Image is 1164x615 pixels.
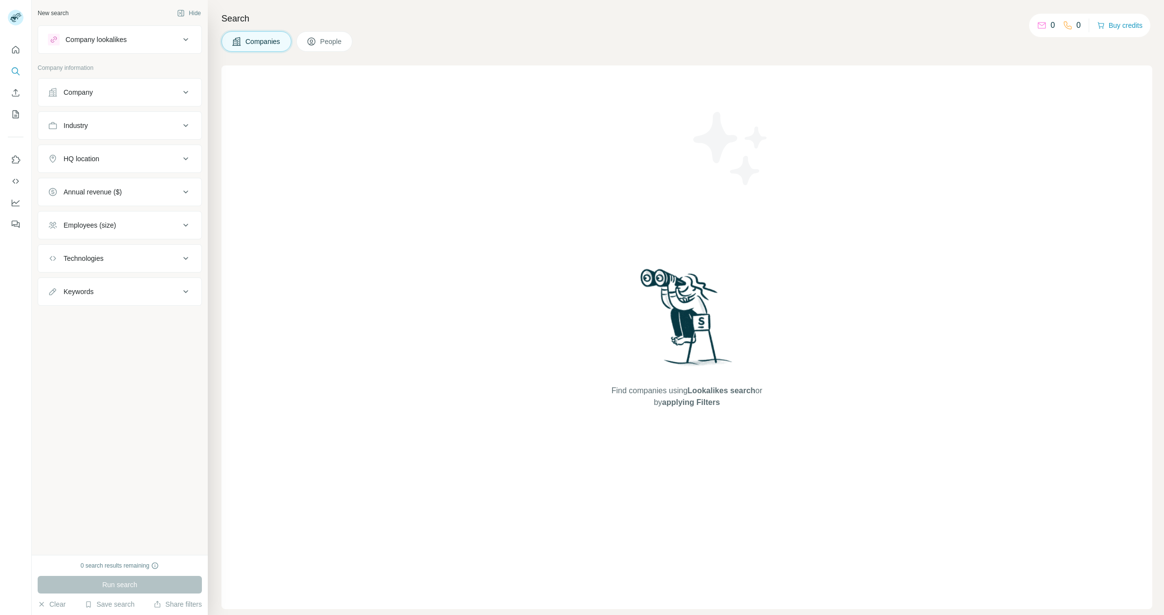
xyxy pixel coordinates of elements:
button: Quick start [8,41,23,59]
img: Surfe Illustration - Woman searching with binoculars [636,266,738,375]
div: Employees (size) [64,220,116,230]
div: New search [38,9,68,18]
span: Lookalikes search [687,386,755,395]
button: Technologies [38,247,201,270]
div: Industry [64,121,88,130]
div: 0 search results remaining [81,561,159,570]
button: Employees (size) [38,213,201,237]
button: Feedback [8,215,23,233]
button: Annual revenue ($) [38,180,201,204]
button: Buy credits [1097,19,1142,32]
p: 0 [1076,20,1081,31]
button: Hide [170,6,208,21]
span: applying Filters [662,398,720,406]
button: Company lookalikes [38,28,201,51]
button: HQ location [38,147,201,170]
button: Clear [38,599,66,609]
div: HQ location [64,154,99,164]
h4: Search [221,12,1152,25]
div: Technologies [64,254,104,263]
div: Company lookalikes [66,35,127,44]
button: Use Surfe API [8,172,23,190]
div: Company [64,87,93,97]
p: Company information [38,64,202,72]
div: Keywords [64,287,93,297]
button: Keywords [38,280,201,303]
button: My lists [8,106,23,123]
button: Save search [85,599,134,609]
button: Enrich CSV [8,84,23,102]
button: Company [38,81,201,104]
img: Surfe Illustration - Stars [687,105,775,192]
div: Annual revenue ($) [64,187,122,197]
button: Search [8,63,23,80]
span: People [320,37,343,46]
button: Share filters [154,599,202,609]
p: 0 [1051,20,1055,31]
span: Find companies using or by [609,385,765,408]
button: Industry [38,114,201,137]
button: Dashboard [8,194,23,212]
button: Use Surfe on LinkedIn [8,151,23,169]
span: Companies [245,37,281,46]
